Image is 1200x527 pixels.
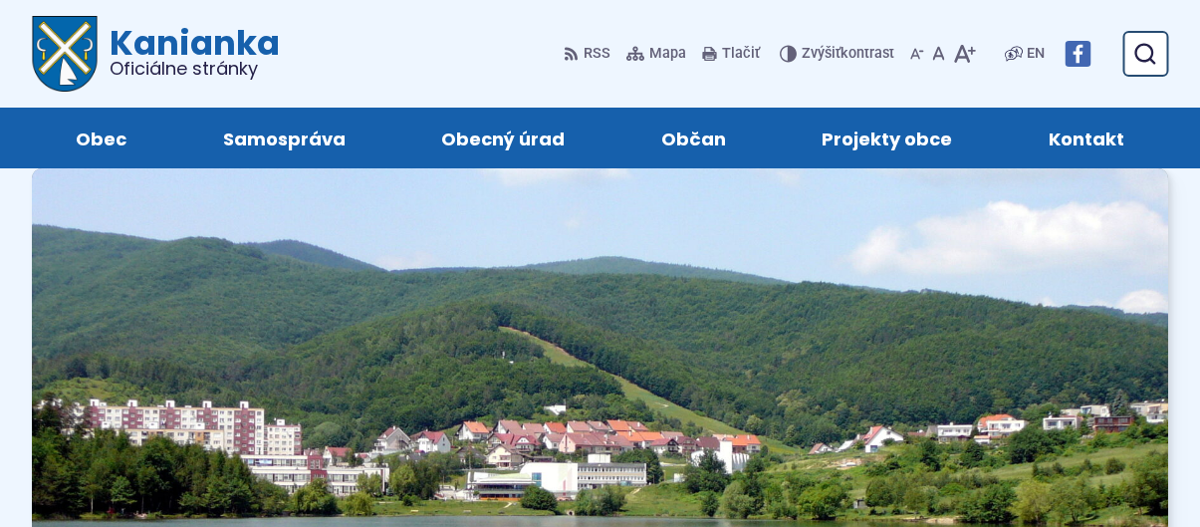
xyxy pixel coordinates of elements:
[906,33,928,75] button: Zmenšiť veľkosť písma
[32,16,280,92] a: Logo Kanianka, prejsť na domovskú stránku.
[802,46,894,63] span: kontrast
[780,33,898,75] button: Zvýšiťkontrast
[661,108,726,168] span: Občan
[622,33,690,75] a: Mapa
[195,108,374,168] a: Samospráva
[48,108,155,168] a: Obec
[1065,41,1090,67] img: Prejsť na Facebook stránku
[794,108,981,168] a: Projekty obce
[822,108,952,168] span: Projekty obce
[1027,42,1045,66] span: EN
[564,33,614,75] a: RSS
[649,42,686,66] span: Mapa
[413,108,594,168] a: Obecný úrad
[802,45,840,62] span: Zvýšiť
[698,33,764,75] button: Tlačiť
[98,26,280,78] h1: Kanianka
[633,108,755,168] a: Občan
[1021,108,1153,168] a: Kontakt
[928,33,949,75] button: Nastaviť pôvodnú veľkosť písma
[949,33,980,75] button: Zväčšiť veľkosť písma
[110,60,280,78] span: Oficiálne stránky
[1049,108,1124,168] span: Kontakt
[1023,42,1049,66] a: EN
[76,108,126,168] span: Obec
[584,42,610,66] span: RSS
[223,108,346,168] span: Samospráva
[441,108,565,168] span: Obecný úrad
[32,16,98,92] img: Prejsť na domovskú stránku
[722,46,760,63] span: Tlačiť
